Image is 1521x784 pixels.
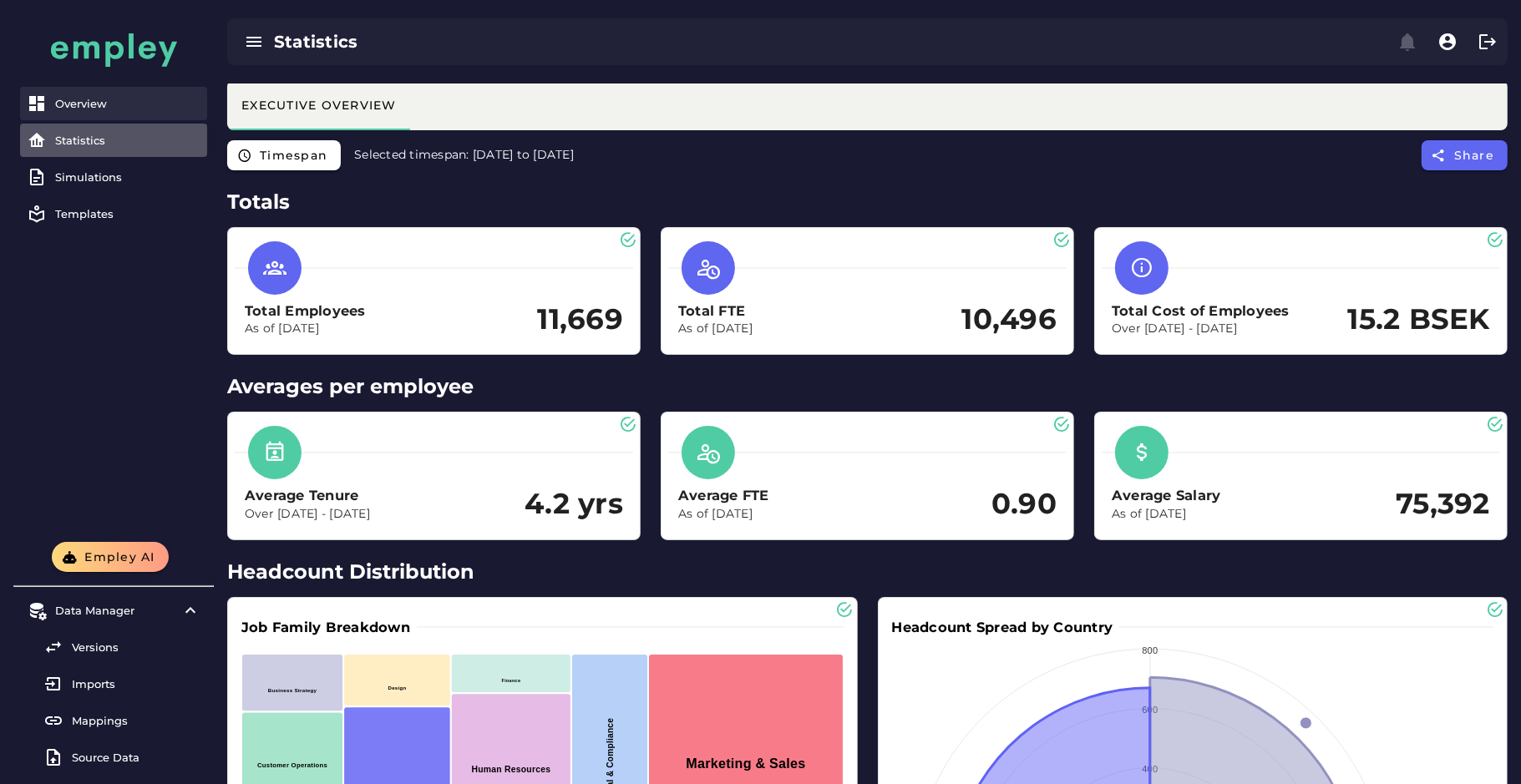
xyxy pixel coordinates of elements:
[227,372,1508,402] h2: Averages per employee
[55,134,200,147] div: Statistics
[537,303,623,336] h2: 11,669
[1112,486,1221,505] h3: Average Salary
[55,604,172,617] div: Data Manager
[72,640,200,654] div: Versions
[1453,148,1495,163] span: Share
[678,506,769,523] p: As of [DATE]
[1396,488,1490,521] h2: 75,392
[678,486,769,505] h3: Average FTE
[245,486,370,505] h3: Average Tenure
[892,618,1120,637] h3: Headcount Spread by Country
[1112,301,1290,321] h3: Total Cost of Employees
[84,549,155,564] span: Empley AI
[678,321,753,337] p: As of [DATE]
[245,301,366,321] h3: Total Employees
[55,170,200,184] div: Simulations
[227,140,341,170] button: Timespan
[20,160,207,194] a: Simulations
[20,630,207,664] a: Versions
[55,207,200,220] div: Templates
[245,321,366,337] p: As of [DATE]
[241,98,397,113] div: Executive Overview
[991,488,1057,521] h2: 0.90
[241,618,417,637] h3: Job Family Breakdown
[72,751,200,764] div: Source Data
[245,506,370,523] p: Over [DATE] - [DATE]
[52,542,169,572] button: Empley AI
[20,124,207,157] a: Statistics
[227,187,1508,217] h2: Totals
[1112,506,1221,523] p: As of [DATE]
[227,557,1508,587] h2: Headcount Distribution
[1348,303,1490,336] h2: 15.2 BSEK
[678,301,753,321] h3: Total FTE
[354,147,574,162] span: Selected timespan: [DATE] to [DATE]
[1422,140,1508,170] button: Share
[20,704,207,737] a: Mappings
[259,148,327,163] span: Timespan
[72,677,200,690] div: Imports
[20,741,207,774] a: Source Data
[961,303,1057,336] h2: 10,496
[20,197,207,230] a: Templates
[20,87,207,120] a: Overview
[274,30,831,53] div: Statistics
[72,714,200,727] div: Mappings
[1112,321,1290,337] p: Over [DATE] - [DATE]
[20,667,207,701] a: Imports
[1142,645,1158,655] text: 800
[55,97,200,110] div: Overview
[525,488,623,521] h2: 4.2 yrs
